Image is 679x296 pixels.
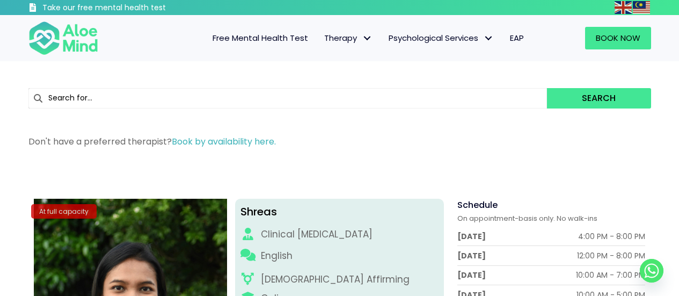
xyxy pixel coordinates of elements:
div: 12:00 PM - 8:00 PM [577,250,645,261]
nav: Menu [112,27,532,49]
input: Search for... [28,88,547,109]
span: Psychological Services [389,32,494,44]
span: Therapy [324,32,373,44]
div: [DATE] [457,270,486,280]
div: [DATE] [457,231,486,242]
div: At full capacity [31,204,97,219]
a: EAP [502,27,532,49]
span: Free Mental Health Test [213,32,308,44]
a: Take our free mental health test [28,3,223,15]
div: [DATE] [457,250,486,261]
button: Search [547,88,651,109]
img: en [615,1,632,14]
div: Shreas [240,204,439,220]
a: Free Mental Health Test [205,27,316,49]
span: On appointment-basis only. No walk-ins [457,213,597,223]
span: Therapy: submenu [360,31,375,46]
div: [DEMOGRAPHIC_DATA] Affirming [261,273,410,286]
a: Book by availability here. [172,135,276,148]
img: ms [633,1,650,14]
a: Book Now [585,27,651,49]
p: English [261,249,293,263]
span: EAP [510,32,524,44]
a: Malay [633,1,651,13]
a: Whatsapp [640,259,663,283]
span: Book Now [596,32,640,44]
a: Psychological ServicesPsychological Services: submenu [381,27,502,49]
div: Clinical [MEDICAL_DATA] [261,228,373,241]
a: English [615,1,633,13]
p: Don't have a preferred therapist? [28,135,651,148]
h3: Take our free mental health test [42,3,223,13]
div: 4:00 PM - 8:00 PM [578,231,645,242]
span: Schedule [457,199,498,211]
div: 10:00 AM - 7:00 PM [576,270,645,280]
img: Aloe mind Logo [28,20,98,56]
a: TherapyTherapy: submenu [316,27,381,49]
span: Psychological Services: submenu [481,31,497,46]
